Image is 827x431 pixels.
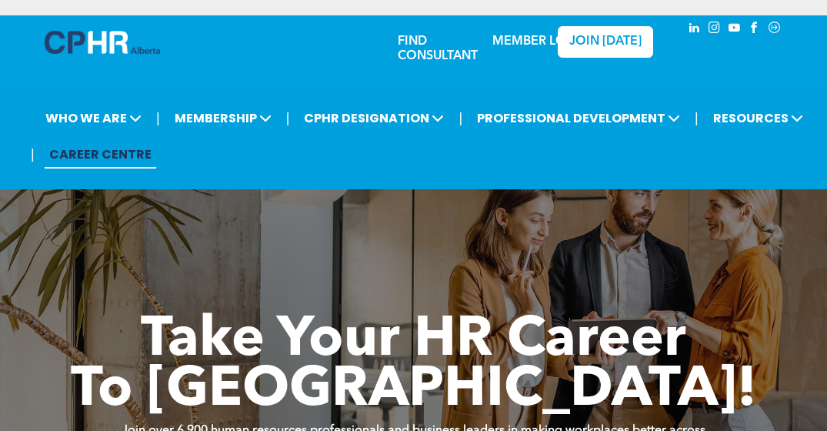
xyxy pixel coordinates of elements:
[766,19,783,40] a: Social network
[695,102,699,134] li: |
[156,102,160,134] li: |
[746,19,763,40] a: facebook
[709,104,808,132] span: RESOURCES
[398,35,478,62] a: FIND CONSULTANT
[299,104,449,132] span: CPHR DESIGNATION
[726,19,743,40] a: youtube
[472,104,685,132] span: PROFESSIONAL DEVELOPMENT
[141,313,686,369] span: Take Your HR Career
[492,35,589,48] a: MEMBER LOGIN
[686,19,703,40] a: linkedin
[31,139,35,170] li: |
[286,102,290,134] li: |
[41,104,146,132] span: WHO WE ARE
[45,31,160,54] img: A blue and white logo for cp alberta
[569,35,642,49] span: JOIN [DATE]
[558,26,654,58] a: JOIN [DATE]
[170,104,276,132] span: MEMBERSHIP
[45,140,156,169] a: CAREER CENTRE
[459,102,462,134] li: |
[71,363,757,419] span: To [GEOGRAPHIC_DATA]!
[706,19,723,40] a: instagram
